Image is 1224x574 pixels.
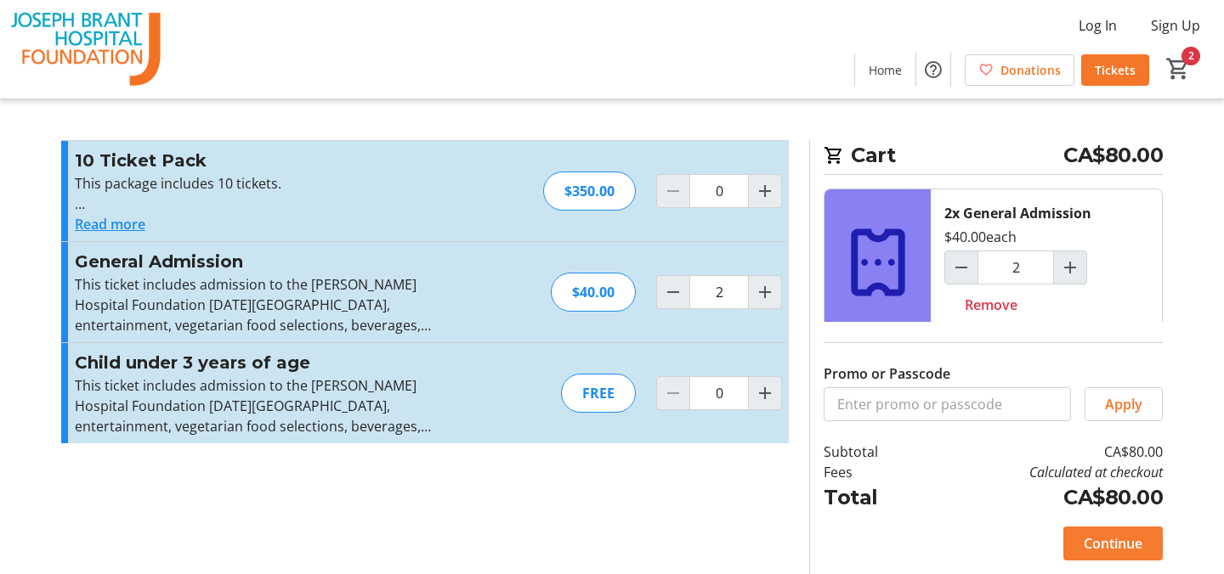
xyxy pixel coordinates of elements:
[916,53,950,87] button: Help
[1151,15,1200,36] span: Sign Up
[551,273,636,312] div: $40.00
[945,251,977,284] button: Decrement by one
[1081,54,1149,86] a: Tickets
[1054,251,1086,284] button: Increment by one
[824,482,922,513] td: Total
[977,250,1054,284] input: General Admission Quantity
[1063,140,1163,171] span: CA$80.00
[561,374,636,413] div: FREE
[689,174,749,208] input: 10 Ticket Pack Quantity
[75,249,446,274] h3: General Admission
[1105,394,1142,414] span: Apply
[1065,12,1130,39] button: Log In
[1137,12,1214,39] button: Sign Up
[824,442,922,462] td: Subtotal
[75,173,446,194] p: This package includes 10 tickets.
[75,148,446,173] h3: 10 Ticket Pack
[922,482,1163,513] td: CA$80.00
[749,377,781,409] button: Increment by one
[1095,61,1136,79] span: Tickets
[922,442,1163,462] td: CA$80.00
[965,295,1017,315] span: Remove
[824,462,922,482] td: Fees
[749,276,781,308] button: Increment by one
[1084,533,1142,554] span: Continue
[824,387,1071,421] input: Enter promo or passcode
[944,203,1091,223] div: 2x General Admission
[689,275,749,309] input: General Admission Quantity
[824,363,950,384] label: Promo or Passcode
[922,462,1163,482] td: Calculated at checkout
[543,172,636,211] div: $350.00
[1163,53,1193,84] button: Cart
[75,214,145,234] button: Read more
[75,274,446,335] p: This ticket includes admission to the [PERSON_NAME] Hospital Foundation [DATE][GEOGRAPHIC_DATA], ...
[1063,526,1163,560] button: Continue
[855,54,915,86] a: Home
[824,140,1163,175] h2: Cart
[965,54,1074,86] a: Donations
[944,288,1038,322] button: Remove
[944,227,1017,247] div: $40.00 each
[1085,387,1163,421] button: Apply
[1000,61,1061,79] span: Donations
[1079,15,1117,36] span: Log In
[10,7,161,92] img: The Joseph Brant Hospital Foundation's Logo
[749,175,781,207] button: Increment by one
[869,61,902,79] span: Home
[657,276,689,308] button: Decrement by one
[75,375,446,436] p: This ticket includes admission to the [PERSON_NAME] Hospital Foundation [DATE][GEOGRAPHIC_DATA], ...
[75,350,446,375] h3: Child under 3 years of age
[689,376,749,410] input: Child under 3 years of age Quantity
